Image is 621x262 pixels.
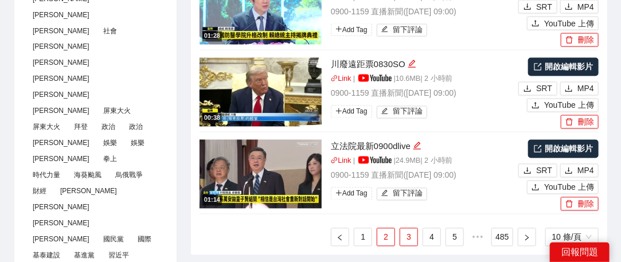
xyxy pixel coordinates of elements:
[28,185,51,198] span: 財經
[28,249,65,262] span: 基泰建設
[111,169,147,182] span: 烏俄戰爭
[381,108,389,116] span: edit
[331,87,515,100] p: 0900-1159 直播新聞 ( [DATE] 09:00 )
[423,229,440,246] a: 4
[468,228,487,247] li: 向後 5 頁
[377,228,395,247] li: 2
[331,24,372,36] span: Add Tag
[133,233,156,246] span: 國際
[97,121,120,134] span: 政治
[532,183,540,193] span: upload
[534,63,542,71] span: export
[408,58,416,72] div: 編輯
[446,228,464,247] li: 5
[400,229,417,246] a: 3
[413,142,421,150] span: edit
[337,234,343,241] span: left
[545,228,599,247] div: 頁碼
[335,108,342,115] span: plus
[28,73,94,85] span: [PERSON_NAME]
[28,137,94,150] span: [PERSON_NAME]
[524,85,532,94] span: download
[28,217,94,230] span: [PERSON_NAME]
[28,233,94,246] span: [PERSON_NAME]
[377,229,395,246] a: 2
[28,9,94,21] span: [PERSON_NAME]
[377,188,428,201] button: edit留下評論
[534,145,542,153] span: export
[492,229,512,246] a: 485
[69,169,106,182] span: 海葵颱風
[565,200,573,209] span: delete
[527,99,599,112] button: uploadYouTube 上傳
[518,82,557,96] button: downloadSRT
[413,140,421,154] div: 編輯
[527,181,599,194] button: uploadYouTube 上傳
[331,140,515,154] div: 立法院最新0900dlive
[544,99,594,112] span: YouTube 上傳
[331,169,515,182] p: 0900-1159 直播新聞 ( [DATE] 09:00 )
[202,32,222,41] div: 01:28
[446,229,463,246] a: 5
[560,164,599,178] button: downloadMP4
[124,121,147,134] span: 政治
[331,157,338,165] span: link
[28,89,94,101] span: [PERSON_NAME]
[28,169,65,182] span: 時代力量
[358,157,392,164] img: yt_logo_rgb_light.a676ea31.png
[381,190,389,198] span: edit
[99,233,128,246] span: 國民黨
[528,140,599,158] a: 開啟編輯影片
[381,26,389,34] span: edit
[377,106,428,119] button: edit留下評論
[377,24,428,37] button: edit留下評論
[331,75,351,83] a: linkLink
[524,234,530,241] span: right
[69,249,99,262] span: 基進黨
[577,165,594,177] span: MP4
[28,57,94,69] span: [PERSON_NAME]
[126,137,149,150] span: 娛樂
[331,228,349,247] button: left
[335,26,342,33] span: plus
[358,75,392,82] img: yt_logo_rgb_light.a676ea31.png
[577,83,594,95] span: MP4
[28,121,65,134] span: 屏東大火
[28,41,94,53] span: [PERSON_NAME]
[565,85,573,94] span: download
[354,229,372,246] a: 1
[565,36,573,45] span: delete
[577,1,594,13] span: MP4
[528,58,599,76] a: 開啟編輯影片
[524,167,532,176] span: download
[561,115,599,129] button: delete刪除
[491,228,513,247] li: 485
[561,197,599,211] button: delete刪除
[331,5,515,18] p: 0900-1159 直播新聞 ( [DATE] 09:00 )
[202,195,222,205] div: 01:14
[331,58,515,72] div: 川廢遠距票0830SO
[28,201,94,214] span: [PERSON_NAME]
[468,228,487,247] span: •••
[354,228,372,247] li: 1
[99,153,122,166] span: 拳上
[565,167,573,176] span: download
[335,190,342,197] span: plus
[99,105,135,118] span: 屏東大火
[331,75,338,83] span: link
[28,105,94,118] span: [PERSON_NAME]
[544,181,594,194] span: YouTube 上傳
[99,25,122,37] span: 社會
[544,17,594,30] span: YouTube 上傳
[331,187,372,200] span: Add Tag
[331,157,351,165] a: linkLink
[331,156,515,167] p: | | 24.9 MB | 2 小時前
[331,74,515,85] p: | | 10.6 MB | 2 小時前
[518,164,557,178] button: downloadSRT
[56,185,122,198] span: [PERSON_NAME]
[400,228,418,247] li: 3
[550,243,610,262] div: 回報問題
[518,228,536,247] li: 下一頁
[561,33,599,47] button: delete刪除
[518,228,536,247] button: right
